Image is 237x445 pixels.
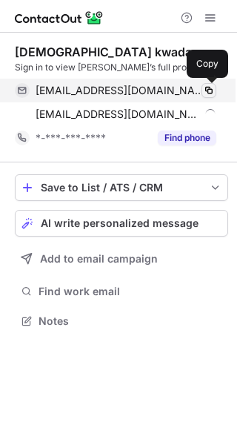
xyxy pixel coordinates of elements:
button: save-profile-one-click [15,174,228,201]
button: Reveal Button [158,131,216,145]
span: Find work email [39,285,222,298]
div: Save to List / ATS / CRM [41,182,202,194]
span: [EMAIL_ADDRESS][DOMAIN_NAME] [36,108,200,121]
span: [EMAIL_ADDRESS][DOMAIN_NAME] [36,84,205,97]
button: Add to email campaign [15,245,228,272]
div: [DEMOGRAPHIC_DATA] kwada [15,44,192,59]
span: Notes [39,314,222,328]
span: Add to email campaign [40,253,158,265]
button: Notes [15,311,228,332]
button: Find work email [15,281,228,302]
button: AI write personalized message [15,210,228,237]
div: Sign in to view [PERSON_NAME]’s full profile [15,61,228,74]
span: AI write personalized message [41,217,198,229]
img: ContactOut v5.3.10 [15,9,104,27]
